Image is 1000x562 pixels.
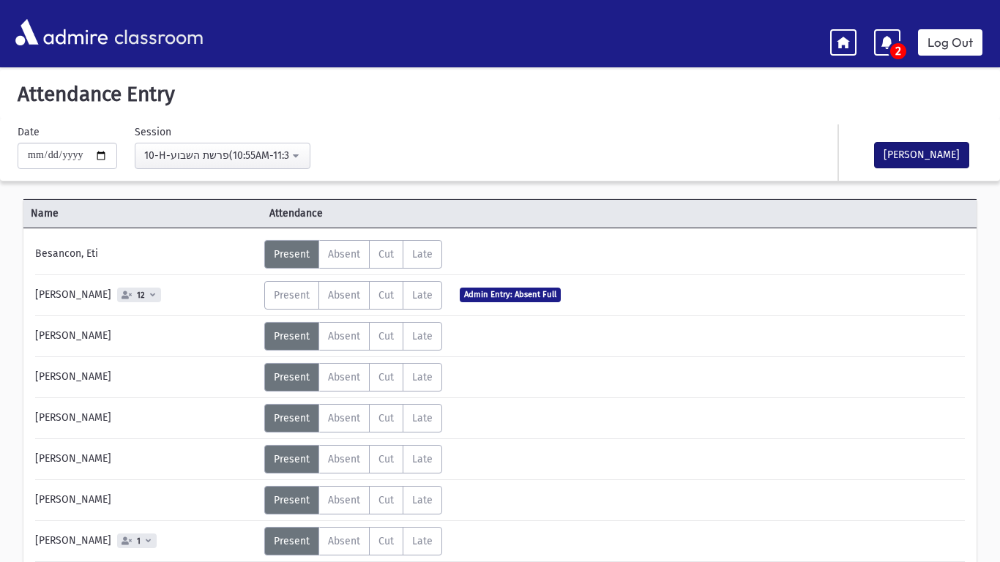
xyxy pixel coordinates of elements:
div: AttTypes [264,240,442,269]
img: AdmirePro [12,15,111,49]
span: Admin Entry: Absent Full [460,288,561,301]
span: Name [23,206,262,221]
span: Attendance [262,206,501,221]
span: Present [274,494,310,506]
div: AttTypes [264,363,442,391]
span: Present [274,453,310,465]
div: Besancon, Eti [28,240,264,269]
span: Cut [378,330,394,342]
a: Log Out [918,29,982,56]
button: [PERSON_NAME] [874,142,969,168]
span: Cut [378,535,394,547]
div: [PERSON_NAME] [28,363,264,391]
span: 2 [890,44,906,59]
span: Cut [378,371,394,383]
span: Late [412,330,433,342]
span: Late [412,289,433,301]
h5: Attendance Entry [12,82,988,107]
span: Late [412,412,433,424]
span: 12 [134,291,148,300]
span: Present [274,289,310,301]
span: Present [274,371,310,383]
div: [PERSON_NAME] [28,486,264,514]
span: Absent [328,289,360,301]
span: Absent [328,330,360,342]
span: Late [412,248,433,261]
div: AttTypes [264,322,442,351]
span: Cut [378,412,394,424]
div: AttTypes [264,527,442,555]
div: [PERSON_NAME] [28,527,264,555]
span: Present [274,412,310,424]
span: Present [274,330,310,342]
span: Present [274,535,310,547]
div: AttTypes [264,445,442,473]
button: 10-H-פרשת השבוע(10:55AM-11:38AM) [135,143,310,169]
div: AttTypes [264,281,442,310]
span: Absent [328,535,360,547]
div: [PERSON_NAME] [28,445,264,473]
span: Absent [328,412,360,424]
span: Absent [328,371,360,383]
span: Present [274,248,310,261]
span: Absent [328,494,360,506]
div: AttTypes [264,404,442,432]
div: [PERSON_NAME] [28,281,264,310]
span: Absent [328,248,360,261]
span: Cut [378,248,394,261]
span: Cut [378,453,394,465]
div: AttTypes [264,486,442,514]
span: 1 [134,536,143,546]
label: Date [18,124,40,140]
span: Late [412,371,433,383]
span: Late [412,494,433,506]
span: Cut [378,494,394,506]
span: Cut [378,289,394,301]
span: classroom [111,13,204,52]
div: [PERSON_NAME] [28,404,264,432]
label: Session [135,124,171,140]
div: 10-H-פרשת השבוע(10:55AM-11:38AM) [144,148,289,163]
div: [PERSON_NAME] [28,322,264,351]
span: Late [412,453,433,465]
span: Absent [328,453,360,465]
